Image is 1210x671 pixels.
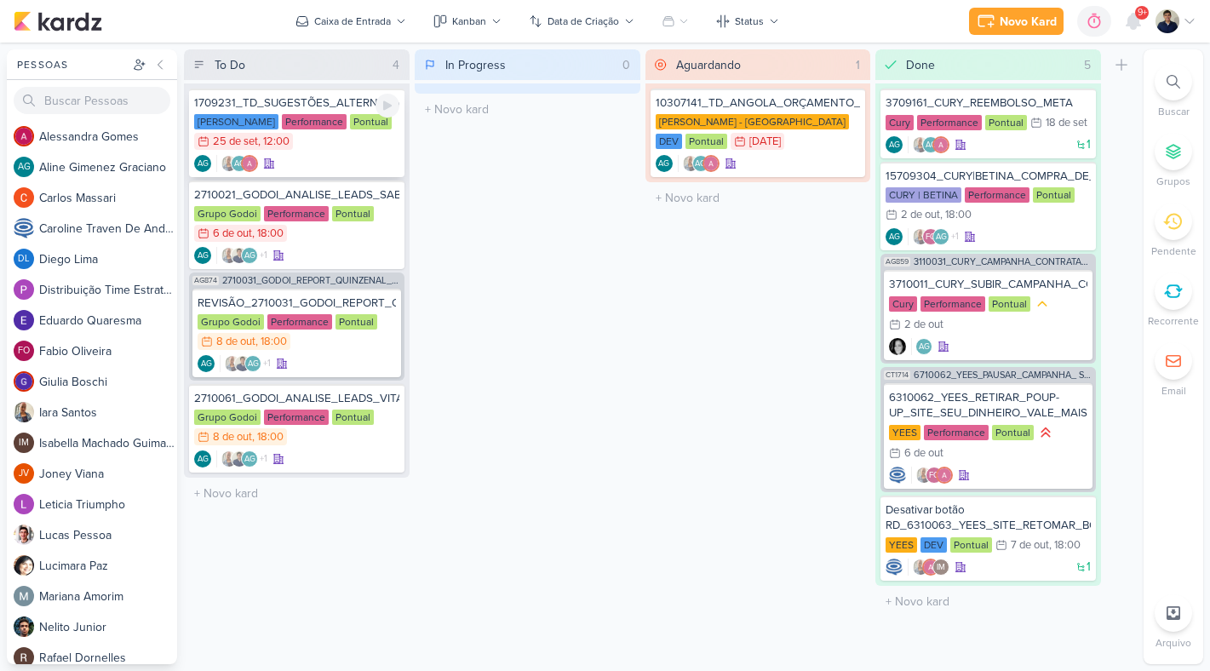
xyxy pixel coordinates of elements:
div: CURY | BETINA [886,187,961,203]
div: 18 de set [1046,118,1087,129]
p: Recorrente [1148,313,1199,329]
div: Fabio Oliveira [14,341,34,361]
div: Colaboradores: Iara Santos, Fabio Oliveira, Alessandra Gomes [911,467,953,484]
img: Iara Santos [221,450,238,467]
div: Criador(a): Caroline Traven De Andrade [889,467,906,484]
img: Renata Brandão [889,338,906,355]
div: Pessoas [14,57,129,72]
div: Pontual [332,206,374,221]
div: Pontual [350,114,392,129]
div: Colaboradores: Iara Santos, Aline Gimenez Graciano, Alessandra Gomes [908,136,949,153]
img: Alessandra Gomes [702,155,720,172]
div: 8 de out [213,432,252,443]
div: Desativar botão RD_6310063_YEES_SITE_RETOMAR_BOTÃO_WHATSAPP [886,502,1091,533]
div: DEV [920,537,947,553]
input: + Novo kard [649,186,868,210]
div: Aline Gimenez Graciano [932,228,949,245]
div: 25 de set [213,136,258,147]
span: 1 [1087,561,1091,573]
div: Grupo Godoi [194,410,261,425]
div: Pontual [1033,187,1075,203]
div: Colaboradores: Iara Santos, Levy Pessoa, Aline Gimenez Graciano, Alessandra Gomes [220,355,271,372]
span: +1 [261,357,271,370]
p: AG [926,141,937,150]
img: Distribuição Time Estratégico [14,279,34,300]
div: Prioridade Média [1034,295,1051,313]
div: I s a b e l l a M a c h a d o G u i m a r ã e s [39,434,177,452]
p: IM [937,564,945,572]
p: AG [198,160,209,169]
p: AG [244,456,255,464]
div: Diego Lima [14,249,34,269]
span: AG859 [884,257,910,267]
img: Iara Santos [915,467,932,484]
div: Novo Kard [1000,13,1057,31]
div: 10307141_TD_ANGOLA_ORÇAMENTO_DEV_SITE_ANGOLA [656,95,861,111]
div: G i u l i a B o s c h i [39,373,177,391]
img: Alessandra Gomes [922,559,939,576]
div: Criador(a): Caroline Traven De Andrade [886,559,903,576]
div: 3709161_CURY_REEMBOLSO_META [886,95,1091,111]
span: +1 [949,230,959,244]
div: Pontual [685,134,727,149]
img: Iara Santos [912,228,929,245]
div: 0 [616,56,637,74]
div: Isabella Machado Guimarães [932,559,949,576]
div: A l i n e G i m e n e z G r a c i a n o [39,158,177,176]
div: Aline Gimenez Graciano [14,157,34,177]
div: Aline Gimenez Graciano [194,155,211,172]
div: Criador(a): Aline Gimenez Graciano [198,355,215,372]
div: , 18:00 [255,336,287,347]
img: Levy Pessoa [231,247,248,264]
div: Cury [886,115,914,130]
div: Grupo Godoi [198,314,264,330]
div: Cury [889,296,917,312]
div: Criador(a): Aline Gimenez Graciano [886,228,903,245]
img: Iara Santos [221,155,238,172]
div: Colaboradores: Iara Santos, Aline Gimenez Graciano, Alessandra Gomes [678,155,720,172]
div: 2 de out [904,319,943,330]
img: Alessandra Gomes [14,126,34,146]
input: + Novo kard [187,481,406,506]
div: Isabella Machado Guimarães [14,433,34,453]
div: L e t i c i a T r i u m p h o [39,496,177,513]
div: Criador(a): Aline Gimenez Graciano [194,155,211,172]
div: Performance [924,425,989,440]
input: Buscar Pessoas [14,87,170,114]
div: Performance [264,206,329,221]
div: Fabio Oliveira [926,467,943,484]
div: Criador(a): Renata Brandão [889,338,906,355]
div: L u c a s P e s s o a [39,526,177,544]
img: Iara Santos [221,247,238,264]
div: , 18:00 [1049,540,1081,551]
li: Ctrl + F [1144,63,1203,119]
div: 6 de out [904,448,943,459]
div: Criador(a): Aline Gimenez Graciano [194,450,211,467]
input: + Novo kard [879,589,1098,614]
div: DEV [656,134,682,149]
div: Pontual [332,410,374,425]
p: AG [919,343,930,352]
span: +1 [258,452,267,466]
div: , 18:00 [252,228,284,239]
p: AG [18,163,31,172]
div: Criador(a): Aline Gimenez Graciano [656,155,673,172]
div: Ligar relógio [376,94,399,118]
div: 3710011_CURY_SUBIR_CAMPANHA_CORRETORES_RJ [889,277,1087,292]
div: Aline Gimenez Graciano [656,155,673,172]
img: Caroline Traven De Andrade [14,218,34,238]
img: Iara Santos [912,136,929,153]
div: Pontual [989,296,1030,312]
p: FO [18,347,30,356]
div: Aline Gimenez Graciano [886,228,903,245]
div: Performance [965,187,1029,203]
img: Levy Pessoa [231,450,248,467]
div: 1709231_TD_SUGESTÕES_ALTERNATIVAS_AO_RD [194,95,399,111]
div: Aline Gimenez Graciano [244,355,261,372]
div: D i s t r i b u i ç ã o T i m e E s t r a t é g i c o [39,281,177,299]
div: Aline Gimenez Graciano [231,155,248,172]
div: Performance [282,114,347,129]
p: FO [929,472,939,480]
p: IM [19,439,29,448]
div: E d u a r d o Q u a r e s m a [39,312,177,330]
